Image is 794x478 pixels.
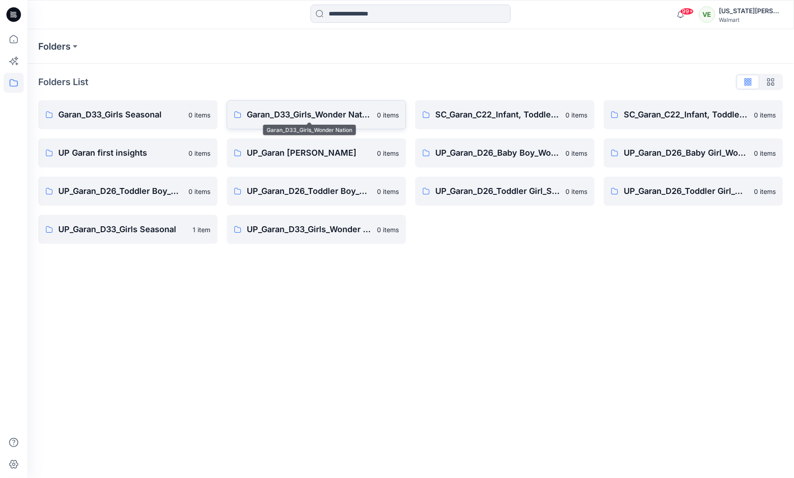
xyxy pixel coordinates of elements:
[188,148,210,158] p: 0 items
[58,147,183,159] p: UP Garan first insights
[247,223,372,236] p: UP_Garan_D33_Girls_Wonder Nation
[377,110,399,120] p: 0 items
[565,148,587,158] p: 0 items
[435,108,560,121] p: SC_Garan_C22_Infant, Toddler, & Kids Boys
[604,138,783,168] a: UP_Garan_D26_Baby Girl_Wonder Nation0 items
[377,187,399,196] p: 0 items
[699,6,715,23] div: VE
[415,177,595,206] a: UP_Garan_D26_Toddler Girl_Seasonal0 items
[58,108,183,121] p: Garan_D33_Girls Seasonal
[624,108,748,121] p: SC_Garan_C22_Infant, Toddler, & Kids Girls
[415,100,595,129] a: SC_Garan_C22_Infant, Toddler, & Kids Boys0 items
[247,147,372,159] p: UP_Garan [PERSON_NAME]
[247,108,372,121] p: Garan_D33_Girls_Wonder Nation
[188,110,210,120] p: 0 items
[377,225,399,234] p: 0 items
[754,110,776,120] p: 0 items
[58,185,183,198] p: UP_Garan_D26_Toddler Boy_Seasonal
[754,187,776,196] p: 0 items
[565,187,587,196] p: 0 items
[227,177,406,206] a: UP_Garan_D26_Toddler Boy_Wonder_Nation0 items
[38,177,218,206] a: UP_Garan_D26_Toddler Boy_Seasonal0 items
[415,138,595,168] a: UP_Garan_D26_Baby Boy_Wonder Nation0 items
[227,138,406,168] a: UP_Garan [PERSON_NAME]0 items
[435,185,560,198] p: UP_Garan_D26_Toddler Girl_Seasonal
[247,185,372,198] p: UP_Garan_D26_Toddler Boy_Wonder_Nation
[604,100,783,129] a: SC_Garan_C22_Infant, Toddler, & Kids Girls0 items
[604,177,783,206] a: UP_Garan_D26_Toddler Girl_Wonder_Nation0 items
[38,75,88,89] p: Folders List
[227,100,406,129] a: Garan_D33_Girls_Wonder Nation0 items
[38,100,218,129] a: Garan_D33_Girls Seasonal0 items
[377,148,399,158] p: 0 items
[38,215,218,244] a: UP_Garan_D33_Girls Seasonal1 item
[227,215,406,244] a: UP_Garan_D33_Girls_Wonder Nation0 items
[624,185,748,198] p: UP_Garan_D26_Toddler Girl_Wonder_Nation
[193,225,210,234] p: 1 item
[565,110,587,120] p: 0 items
[624,147,748,159] p: UP_Garan_D26_Baby Girl_Wonder Nation
[58,223,187,236] p: UP_Garan_D33_Girls Seasonal
[719,5,783,16] div: [US_STATE][PERSON_NAME]
[680,8,694,15] span: 99+
[38,138,218,168] a: UP Garan first insights0 items
[754,148,776,158] p: 0 items
[719,16,783,23] div: Walmart
[38,40,71,53] a: Folders
[188,187,210,196] p: 0 items
[435,147,560,159] p: UP_Garan_D26_Baby Boy_Wonder Nation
